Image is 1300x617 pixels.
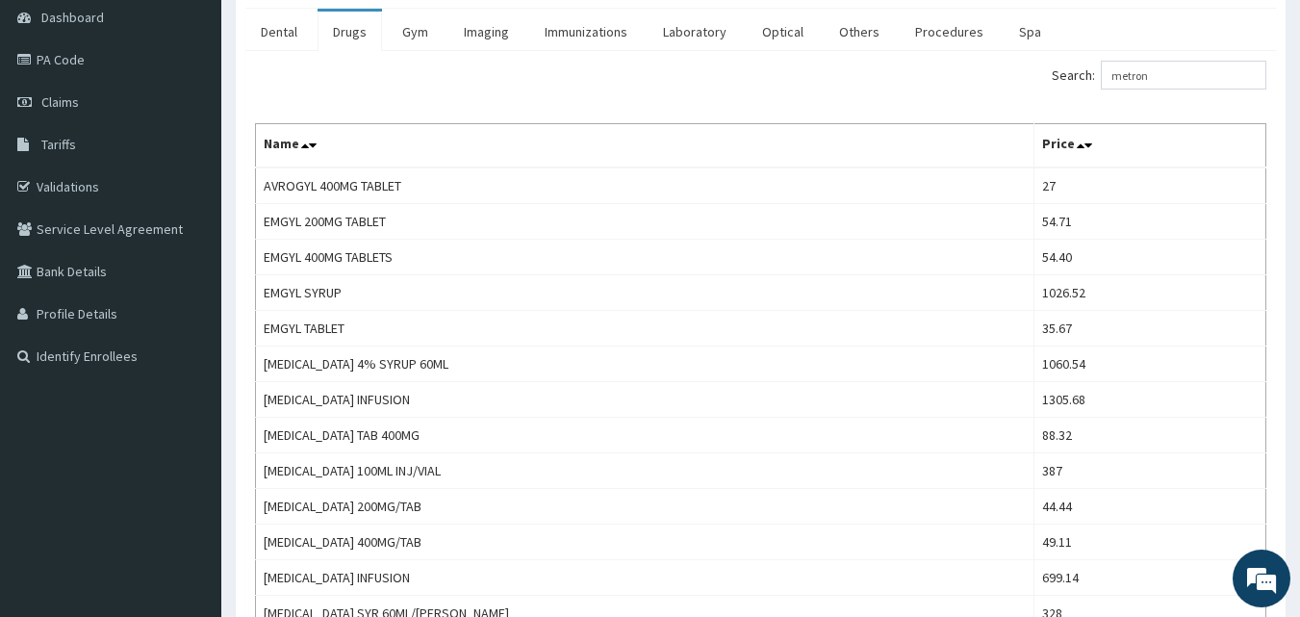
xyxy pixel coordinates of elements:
[1034,204,1266,240] td: 54.71
[1034,525,1266,560] td: 49.11
[1101,61,1266,90] input: Search:
[256,453,1034,489] td: [MEDICAL_DATA] 100ML INJ/VIAL
[1034,311,1266,347] td: 35.67
[747,12,819,52] a: Optical
[112,186,266,380] span: We're online!
[1004,12,1057,52] a: Spa
[256,489,1034,525] td: [MEDICAL_DATA] 200MG/TAB
[41,9,104,26] span: Dashboard
[1034,489,1266,525] td: 44.44
[1034,382,1266,418] td: 1305.68
[256,418,1034,453] td: [MEDICAL_DATA] TAB 400MG
[316,10,362,56] div: Minimize live chat window
[245,12,313,52] a: Dental
[256,204,1034,240] td: EMGYL 200MG TABLET
[387,12,444,52] a: Gym
[318,12,382,52] a: Drugs
[256,275,1034,311] td: EMGYL SYRUP
[256,525,1034,560] td: [MEDICAL_DATA] 400MG/TAB
[256,560,1034,596] td: [MEDICAL_DATA] INFUSION
[648,12,742,52] a: Laboratory
[256,347,1034,382] td: [MEDICAL_DATA] 4% SYRUP 60ML
[256,240,1034,275] td: EMGYL 400MG TABLETS
[529,12,643,52] a: Immunizations
[256,311,1034,347] td: EMGYL TABLET
[900,12,999,52] a: Procedures
[36,96,78,144] img: d_794563401_company_1708531726252_794563401
[1052,61,1266,90] label: Search:
[10,412,367,479] textarea: Type your message and hit 'Enter'
[824,12,895,52] a: Others
[1034,453,1266,489] td: 387
[1034,560,1266,596] td: 699.14
[1034,275,1266,311] td: 1026.52
[1034,167,1266,204] td: 27
[41,136,76,153] span: Tariffs
[41,93,79,111] span: Claims
[256,124,1034,168] th: Name
[1034,240,1266,275] td: 54.40
[256,382,1034,418] td: [MEDICAL_DATA] INFUSION
[256,167,1034,204] td: AVROGYL 400MG TABLET
[1034,124,1266,168] th: Price
[1034,347,1266,382] td: 1060.54
[1034,418,1266,453] td: 88.32
[448,12,524,52] a: Imaging
[100,108,323,133] div: Chat with us now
